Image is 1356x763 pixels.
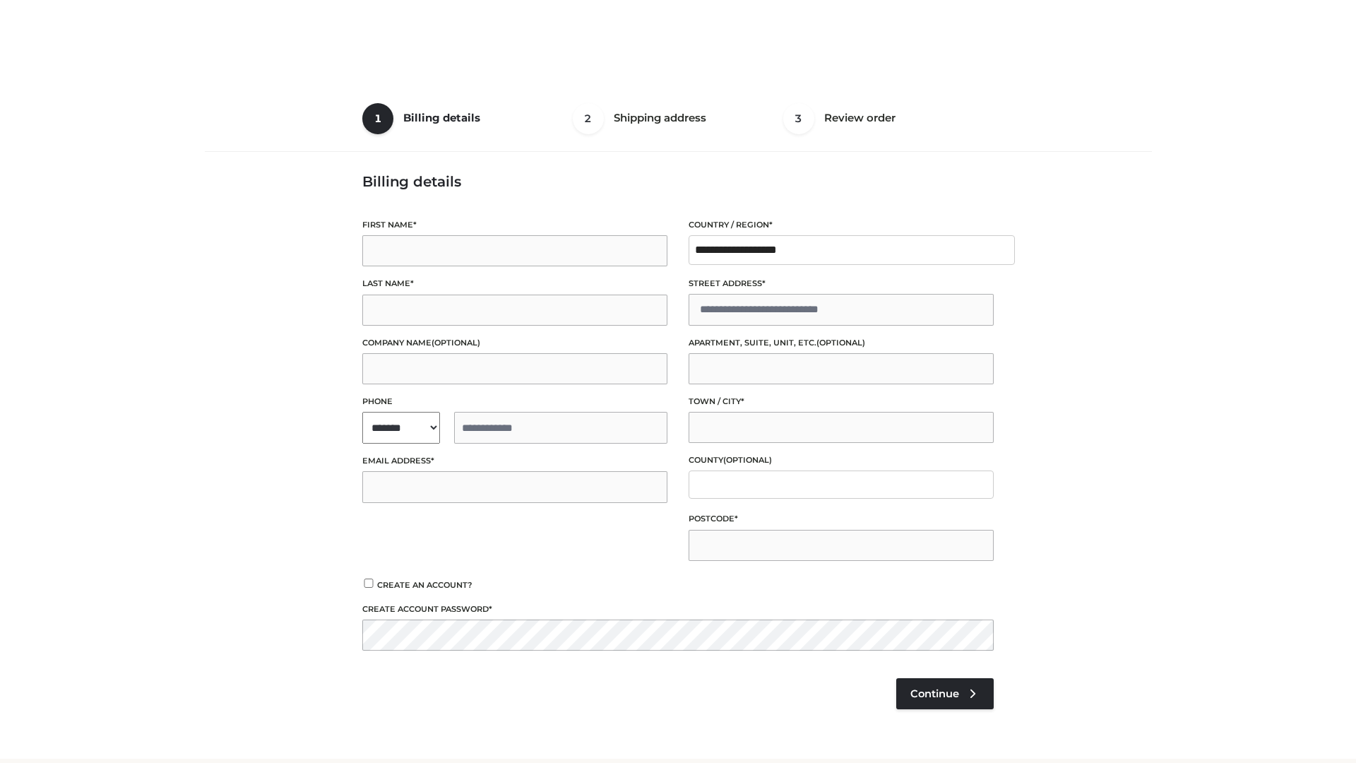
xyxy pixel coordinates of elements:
label: Create account password [362,603,994,616]
label: Street address [689,277,994,290]
label: Apartment, suite, unit, etc. [689,336,994,350]
label: Postcode [689,512,994,526]
label: First name [362,218,667,232]
label: Email address [362,454,667,468]
span: (optional) [723,455,772,465]
span: Create an account? [377,580,472,590]
span: Shipping address [614,111,706,124]
label: Company name [362,336,667,350]
label: Last name [362,277,667,290]
label: Town / City [689,395,994,408]
span: 2 [573,103,604,134]
span: (optional) [432,338,480,348]
input: Create an account? [362,579,375,588]
span: Billing details [403,111,480,124]
label: County [689,454,994,467]
label: Phone [362,395,667,408]
h3: Billing details [362,173,994,190]
span: 3 [783,103,814,134]
label: Country / Region [689,218,994,232]
a: Continue [896,678,994,709]
span: Continue [910,687,959,700]
span: 1 [362,103,393,134]
span: Review order [824,111,896,124]
span: (optional) [816,338,865,348]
